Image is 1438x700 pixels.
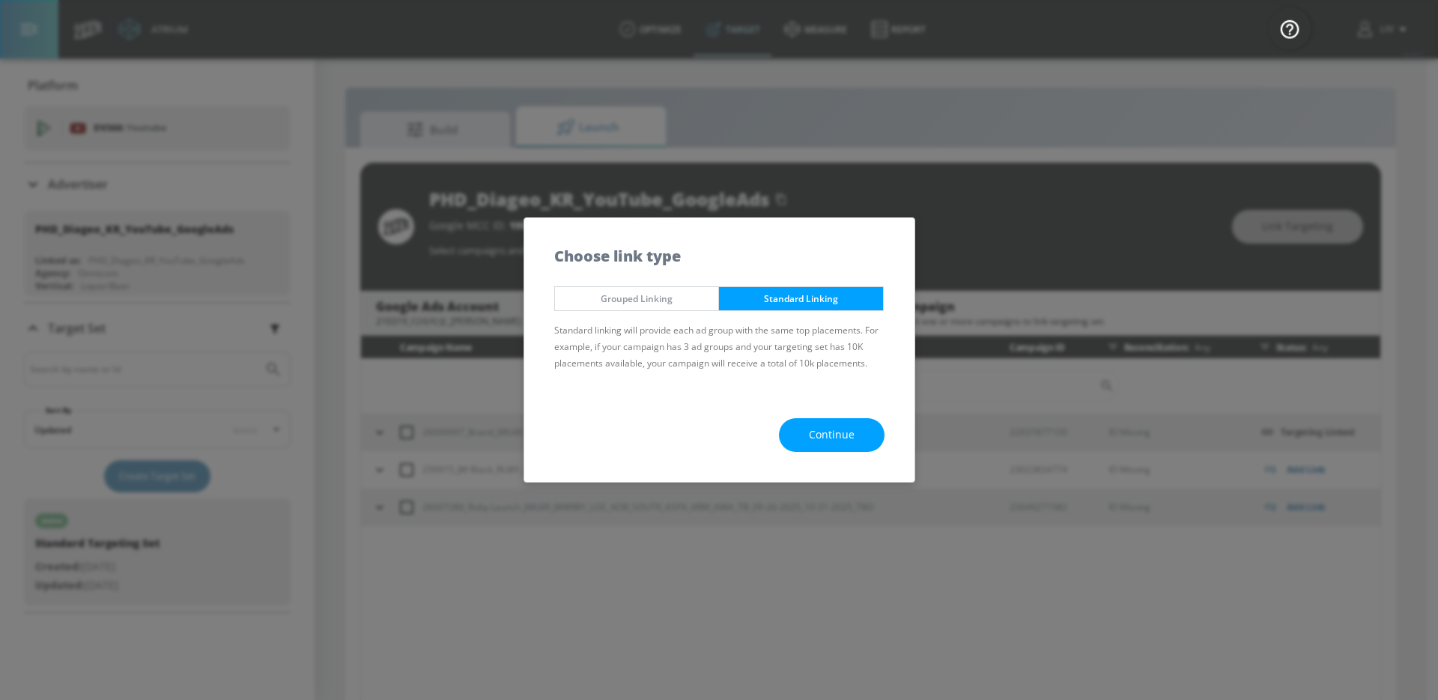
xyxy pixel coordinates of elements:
[554,322,885,372] p: Standard linking will provide each ad group with the same top placements. For example, if your ca...
[779,418,885,452] button: Continue
[1269,7,1311,49] button: Open Resource Center
[554,286,720,311] button: Grouped Linking
[809,426,855,444] span: Continue
[554,248,681,264] h5: Choose link type
[718,286,884,311] button: Standard Linking
[566,291,708,307] span: Grouped Linking
[730,291,872,307] span: Standard Linking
